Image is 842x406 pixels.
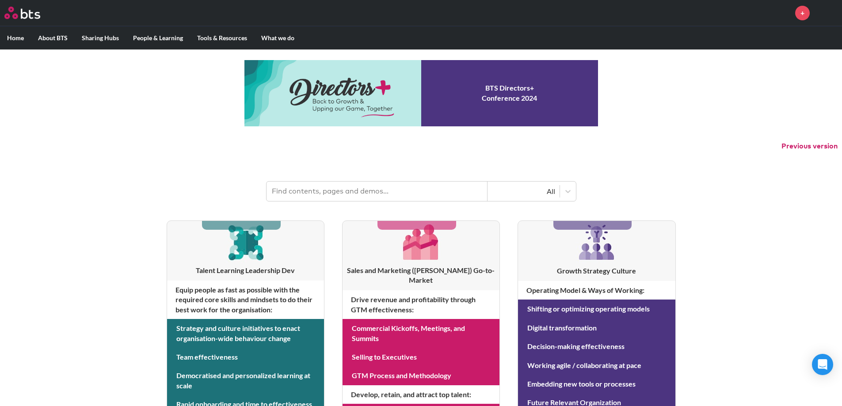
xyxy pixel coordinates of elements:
div: Open Intercom Messenger [812,354,833,375]
button: Previous version [781,141,838,151]
h4: Operating Model & Ways of Working : [518,281,675,300]
a: Profile [816,2,838,23]
h4: Drive revenue and profitability through GTM effectiveness : [343,290,499,319]
img: [object Object] [225,221,267,263]
a: Go home [4,7,57,19]
label: About BTS [31,27,75,49]
h3: Sales and Marketing ([PERSON_NAME]) Go-to-Market [343,266,499,285]
input: Find contents, pages and demos... [267,182,488,201]
img: [object Object] [575,221,618,263]
img: BTS Logo [4,7,40,19]
label: What we do [254,27,301,49]
a: Conference 2024 [244,60,598,126]
h4: Equip people as fast as possible with the required core skills and mindsets to do their best work... [167,281,324,319]
div: All [492,186,555,196]
img: Alejandro Díaz [816,2,838,23]
h3: Growth Strategy Culture [518,266,675,276]
h4: Develop, retain, and attract top talent : [343,385,499,404]
label: People & Learning [126,27,190,49]
img: [object Object] [400,221,442,263]
a: + [795,6,810,20]
label: Tools & Resources [190,27,254,49]
h3: Talent Learning Leadership Dev [167,266,324,275]
label: Sharing Hubs [75,27,126,49]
